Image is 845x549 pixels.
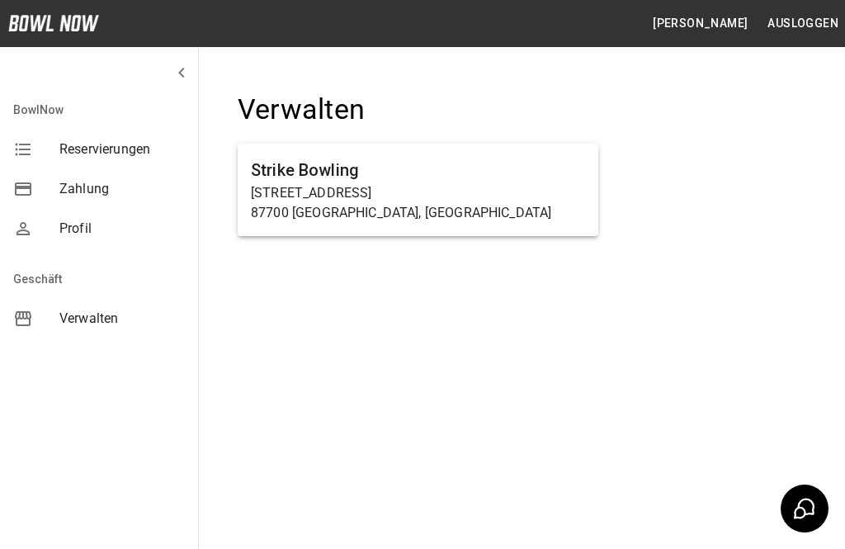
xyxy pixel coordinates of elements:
p: [STREET_ADDRESS] [251,183,585,203]
button: [PERSON_NAME] [646,8,754,39]
button: Ausloggen [761,8,845,39]
h4: Verwalten [238,92,598,127]
span: Zahlung [59,179,185,199]
span: Reservierungen [59,140,185,159]
span: Verwalten [59,309,185,329]
h6: Strike Bowling [251,157,585,183]
span: Profil [59,219,185,239]
p: 87700 [GEOGRAPHIC_DATA], [GEOGRAPHIC_DATA] [251,203,585,223]
img: logo [8,15,99,31]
